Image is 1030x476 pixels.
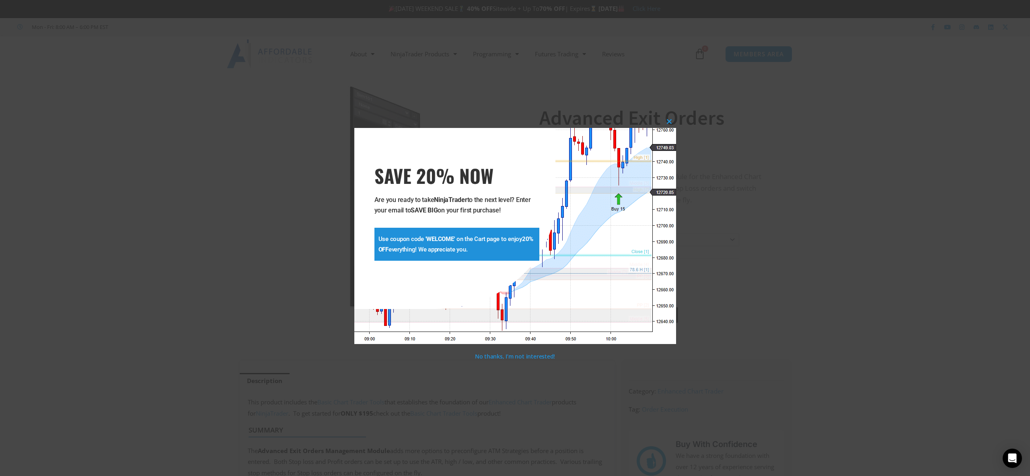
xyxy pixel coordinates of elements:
a: No thanks, I’m not interested! [475,352,555,360]
strong: NinjaTrader [434,196,467,204]
div: Open Intercom Messenger [1003,449,1022,468]
p: Are you ready to take to the next level? Enter your email to on your first purchase! [374,195,539,216]
p: Use coupon code ' ' on the Cart page to enjoy everything! We appreciate you. [378,234,535,255]
span: SAVE 20% NOW [374,164,539,187]
strong: WELCOME [426,235,454,243]
strong: SAVE BIG [411,206,438,214]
